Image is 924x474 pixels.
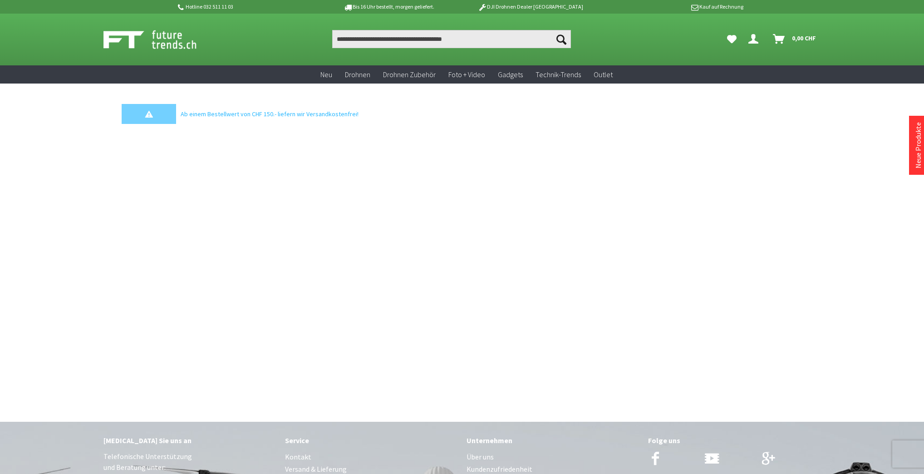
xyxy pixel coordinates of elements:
div: Unternehmen [467,434,639,446]
a: Drohnen Zubehör [377,65,442,84]
a: Hi, Martin - Dein Konto [745,30,766,48]
a: Warenkorb [769,30,821,48]
p: Hotline 032 511 11 03 [176,1,318,12]
p: Bis 16 Uhr bestellt, morgen geliefert. [318,1,459,12]
a: Neu [314,65,339,84]
div: Folge uns [648,434,821,446]
a: Technik-Trends [529,65,587,84]
p: Kauf auf Rechnung [601,1,743,12]
span: Outlet [594,70,613,79]
a: Neue Produkte [914,122,923,168]
input: Produkt, Marke, Kategorie, EAN, Artikelnummer… [332,30,571,48]
a: Drohnen [339,65,377,84]
a: Kontakt [285,451,457,463]
div: Ab einem Bestellwert von CHF 150.- liefern wir Versandkostenfrei! [176,104,802,124]
a: Gadgets [491,65,529,84]
span: Foto + Video [448,70,485,79]
span: 0,00 CHF [792,31,816,45]
a: Foto + Video [442,65,491,84]
a: Über uns [467,451,639,463]
div: Service [285,434,457,446]
img: Shop Futuretrends - zur Startseite wechseln [103,28,216,51]
span: Drohnen [345,70,370,79]
div: [MEDICAL_DATA] Sie uns an [103,434,276,446]
span: Gadgets [498,70,523,79]
p: DJI Drohnen Dealer [GEOGRAPHIC_DATA] [460,1,601,12]
a: Outlet [587,65,619,84]
span: Neu [320,70,332,79]
button: Suchen [552,30,571,48]
span: Drohnen Zubehör [383,70,436,79]
a: Meine Favoriten [722,30,741,48]
span: Technik-Trends [536,70,581,79]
